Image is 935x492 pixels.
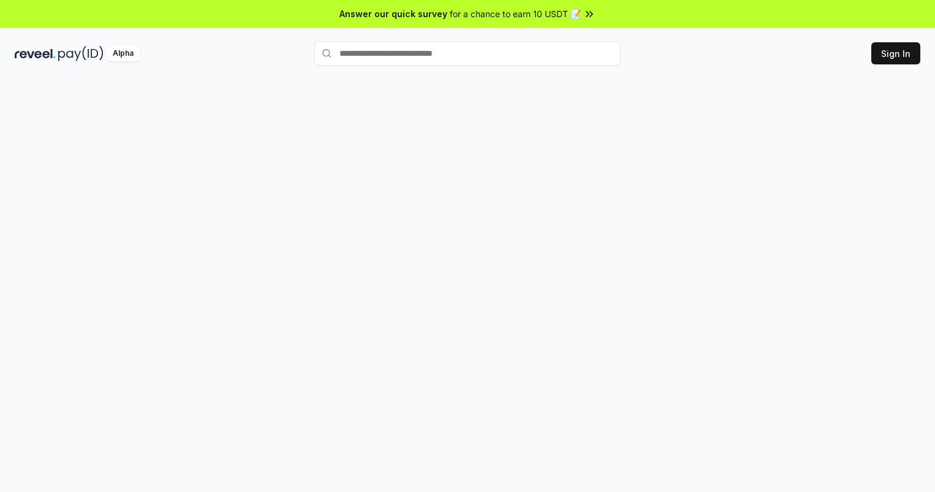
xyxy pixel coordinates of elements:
img: reveel_dark [15,46,56,61]
img: pay_id [58,46,104,61]
button: Sign In [871,42,920,64]
span: Answer our quick survey [339,7,447,20]
span: for a chance to earn 10 USDT 📝 [450,7,581,20]
div: Alpha [106,46,140,61]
